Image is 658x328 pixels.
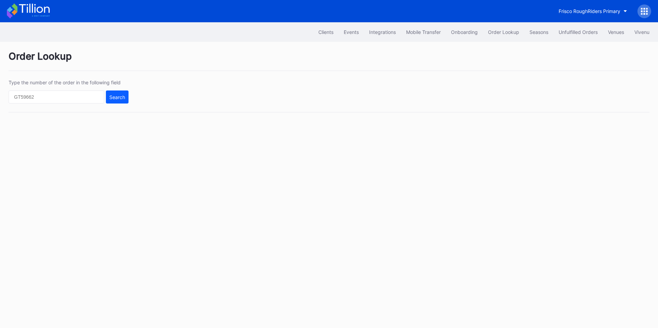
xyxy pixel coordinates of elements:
[559,29,598,35] div: Unfulfilled Orders
[629,26,655,38] button: Vivenu
[483,26,524,38] button: Order Lookup
[344,29,359,35] div: Events
[451,29,478,35] div: Onboarding
[524,26,553,38] button: Seasons
[488,29,519,35] div: Order Lookup
[9,50,649,71] div: Order Lookup
[109,94,125,100] div: Search
[559,8,620,14] div: Frisco RoughRiders Primary
[553,26,603,38] button: Unfulfilled Orders
[406,29,441,35] div: Mobile Transfer
[369,29,396,35] div: Integrations
[401,26,446,38] button: Mobile Transfer
[553,5,632,17] button: Frisco RoughRiders Primary
[608,29,624,35] div: Venues
[603,26,629,38] button: Venues
[313,26,339,38] button: Clients
[339,26,364,38] button: Events
[9,90,104,104] input: GT59662
[634,29,649,35] div: Vivenu
[9,80,129,85] div: Type the number of the order in the following field
[364,26,401,38] button: Integrations
[318,29,333,35] div: Clients
[446,26,483,38] button: Onboarding
[529,29,548,35] div: Seasons
[106,90,129,104] button: Search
